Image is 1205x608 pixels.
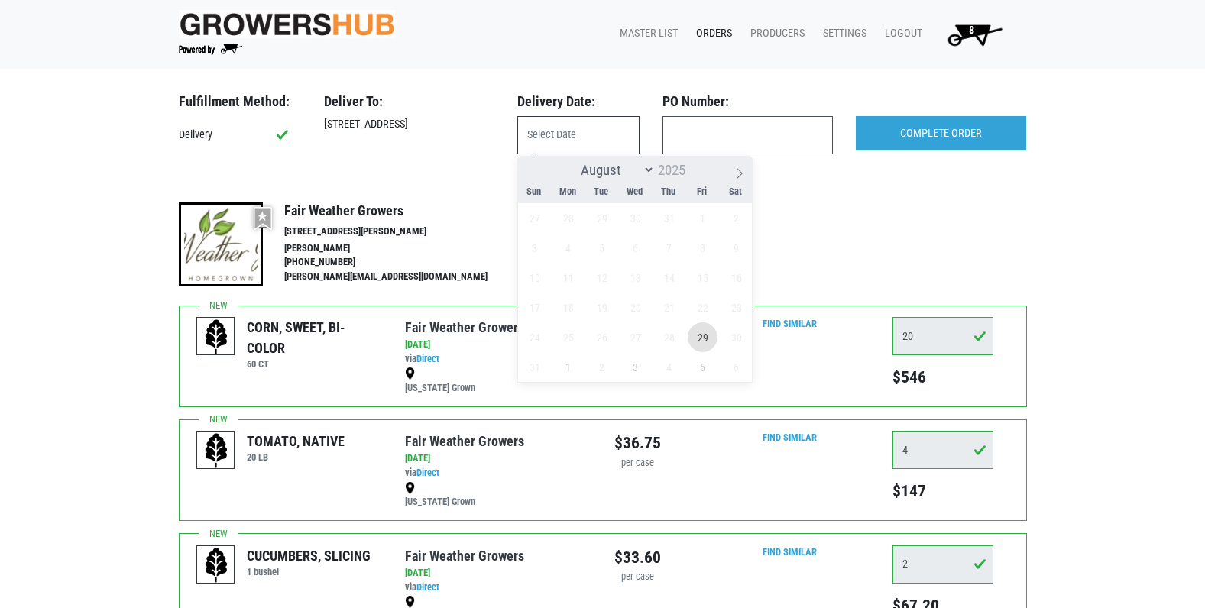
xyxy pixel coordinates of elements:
h6: 1 bushel [247,566,371,577]
span: August 31, 2025 [520,352,549,382]
span: September 4, 2025 [654,352,684,382]
input: Qty [892,545,993,584]
a: Settings [811,19,873,48]
img: original-fc7597fdc6adbb9d0e2ae620e786d1a2.jpg [179,10,396,38]
span: July 27, 2025 [520,203,549,233]
h6: 20 LB [247,451,345,463]
li: [PERSON_NAME][EMAIL_ADDRESS][DOMAIN_NAME] [284,270,520,284]
input: COMPLETE ORDER [856,116,1026,151]
span: August 19, 2025 [587,293,617,322]
li: [STREET_ADDRESS][PERSON_NAME] [284,225,520,239]
span: August 17, 2025 [520,293,549,322]
span: August 30, 2025 [721,322,751,352]
div: per case [614,570,661,584]
span: August 4, 2025 [553,233,583,263]
span: July 29, 2025 [587,203,617,233]
img: map_marker-0e94453035b3232a4d21701695807de9.png [405,367,415,380]
a: Direct [416,353,439,364]
input: Qty [892,317,993,355]
span: August 20, 2025 [620,293,650,322]
span: September 3, 2025 [620,352,650,382]
input: Qty [892,431,993,469]
span: August 28, 2025 [654,322,684,352]
span: August 12, 2025 [587,263,617,293]
span: August 18, 2025 [553,293,583,322]
a: Find Similar [763,432,817,443]
span: Tue [585,187,618,197]
div: [US_STATE] Grown [405,367,591,396]
li: [PERSON_NAME] [284,241,520,256]
a: Direct [416,581,439,593]
h5: $546 [892,367,993,387]
span: July 30, 2025 [620,203,650,233]
span: September 6, 2025 [721,352,751,382]
span: September 2, 2025 [587,352,617,382]
a: Fair Weather Growers [405,548,524,564]
span: August 7, 2025 [654,233,684,263]
div: via [405,581,591,595]
a: Orders [684,19,738,48]
div: [DATE] [405,451,591,466]
span: August 13, 2025 [620,263,650,293]
span: August 9, 2025 [721,233,751,263]
span: August 10, 2025 [520,263,549,293]
h3: Fulfillment Method: [179,93,301,110]
a: Producers [738,19,811,48]
span: Mon [551,187,585,197]
img: placeholder-variety-43d6402dacf2d531de610a020419775a.svg [197,318,235,356]
img: Powered by Big Wheelbarrow [179,44,242,55]
span: August 29, 2025 [688,322,717,352]
a: Find Similar [763,546,817,558]
h3: PO Number: [662,93,833,110]
img: placeholder-variety-43d6402dacf2d531de610a020419775a.svg [197,546,235,584]
span: September 5, 2025 [688,352,717,382]
span: 8 [969,24,974,37]
img: map_marker-0e94453035b3232a4d21701695807de9.png [405,482,415,494]
span: Thu [652,187,685,197]
span: August 15, 2025 [688,263,717,293]
div: [DATE] [405,566,591,581]
input: Select Date [517,116,640,154]
div: [STREET_ADDRESS] [313,116,506,133]
span: August 26, 2025 [587,322,617,352]
img: map_marker-0e94453035b3232a4d21701695807de9.png [405,596,415,608]
h5: $147 [892,481,993,501]
a: Direct [416,467,439,478]
div: CORN, SWEET, BI-COLOR [247,317,382,358]
span: August 21, 2025 [654,293,684,322]
a: Logout [873,19,928,48]
div: [US_STATE] Grown [405,480,591,509]
span: August 8, 2025 [688,233,717,263]
a: Find Similar [763,318,817,329]
span: August 27, 2025 [620,322,650,352]
a: Fair Weather Growers [405,433,524,449]
span: July 31, 2025 [654,203,684,233]
li: [PHONE_NUMBER] [284,255,520,270]
div: $36.75 [614,431,661,455]
div: via [405,466,591,480]
span: Wed [618,187,652,197]
div: $33.60 [614,545,661,570]
span: Sat [719,187,753,197]
a: Fair Weather Growers [405,319,524,335]
img: thumbnail-66b73ed789e5fdb011f67f3ae1eff6c2.png [179,202,263,286]
span: August 23, 2025 [721,293,751,322]
h6: 60 CT [247,358,382,370]
img: placeholder-variety-43d6402dacf2d531de610a020419775a.svg [197,432,235,470]
span: August 3, 2025 [520,233,549,263]
h3: Deliver To: [324,93,494,110]
span: September 1, 2025 [553,352,583,382]
a: 8 [928,19,1015,50]
span: August 6, 2025 [620,233,650,263]
span: August 16, 2025 [721,263,751,293]
div: per case [614,456,661,471]
span: August 2, 2025 [721,203,751,233]
div: [DATE] [405,338,591,352]
img: Cart [941,19,1009,50]
span: August 25, 2025 [553,322,583,352]
div: CUCUMBERS, SLICING [247,545,371,566]
span: August 22, 2025 [688,293,717,322]
span: August 14, 2025 [654,263,684,293]
span: August 11, 2025 [553,263,583,293]
span: Sun [517,187,551,197]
